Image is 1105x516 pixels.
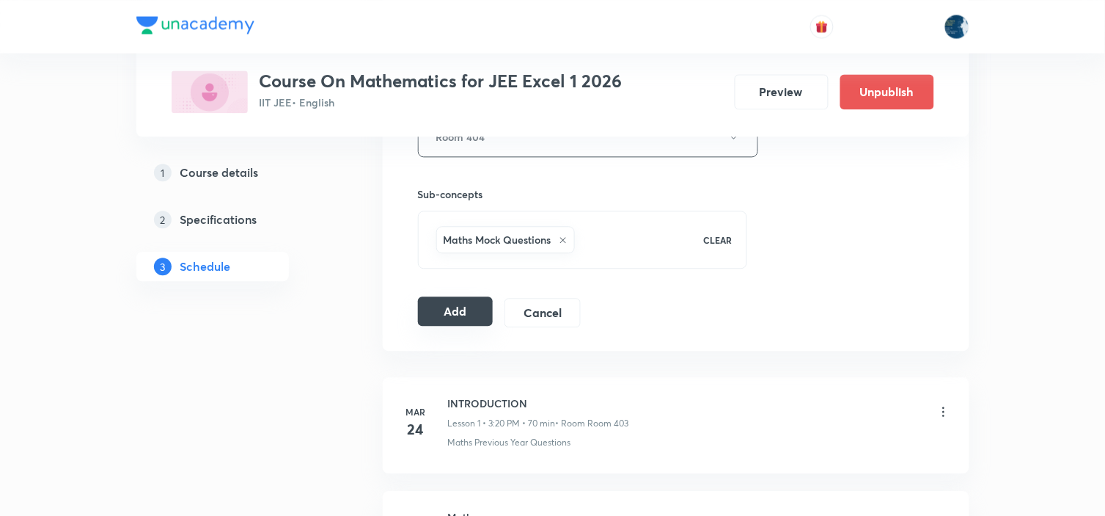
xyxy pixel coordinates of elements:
[735,74,829,109] button: Preview
[810,15,834,38] button: avatar
[840,74,934,109] button: Unpublish
[136,205,336,234] a: 2Specifications
[944,14,969,39] img: Lokeshwar Chiluveru
[180,211,257,228] h5: Specifications
[260,95,623,110] p: IIT JEE • English
[154,258,172,275] p: 3
[448,436,571,449] p: Maths Previous Year Questions
[401,418,430,440] h4: 24
[448,396,629,411] h6: INTRODUCTION
[154,211,172,228] p: 2
[260,70,623,92] h3: Course On Mathematics for JEE Excel 1 2026
[154,164,172,181] p: 1
[418,117,758,157] button: Room 404
[444,232,551,247] h6: Maths Mock Questions
[401,405,430,418] h6: Mar
[815,20,829,33] img: avatar
[136,16,254,34] img: Company Logo
[418,297,493,326] button: Add
[172,70,248,113] img: 77EA12D3-B7FC-45F8-A790-009DF826F9C3_plus.png
[703,233,732,247] p: CLEAR
[136,158,336,187] a: 1Course details
[180,164,259,181] h5: Course details
[556,417,629,430] p: • Room Room 403
[418,186,748,202] h6: Sub-concepts
[136,16,254,37] a: Company Logo
[504,298,580,327] button: Cancel
[180,258,231,275] h5: Schedule
[448,417,556,430] p: Lesson 1 • 3:20 PM • 70 min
